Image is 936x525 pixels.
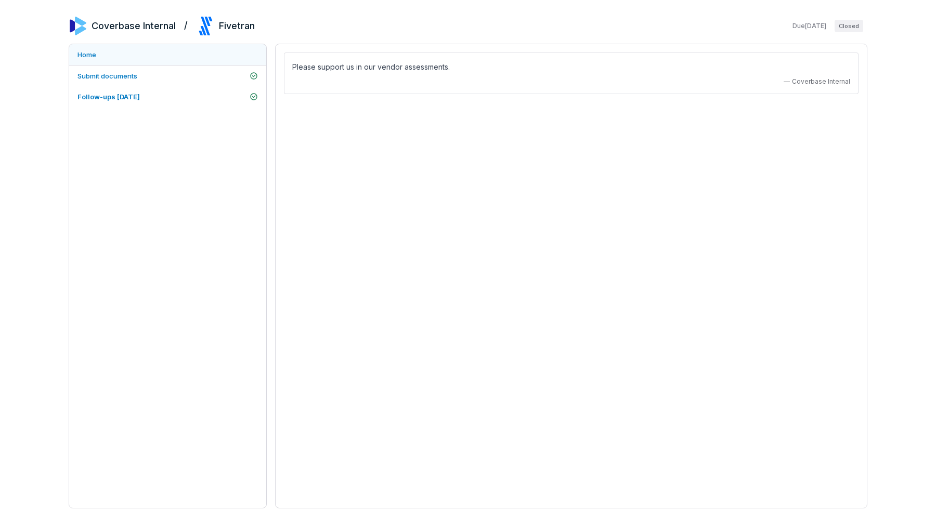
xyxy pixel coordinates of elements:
[292,61,850,73] p: Please support us in our vendor assessments.
[77,72,137,80] span: Submit documents
[92,19,176,33] h2: Coverbase Internal
[835,20,863,32] span: Closed
[784,77,790,86] span: —
[792,22,826,30] span: Due [DATE]
[69,65,266,86] a: Submit documents
[69,44,266,65] a: Home
[219,19,255,33] h2: Fivetran
[69,86,266,107] a: Follow-ups [DATE]
[184,17,188,32] h2: /
[792,77,850,86] span: Coverbase Internal
[77,93,140,101] span: Follow-ups [DATE]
